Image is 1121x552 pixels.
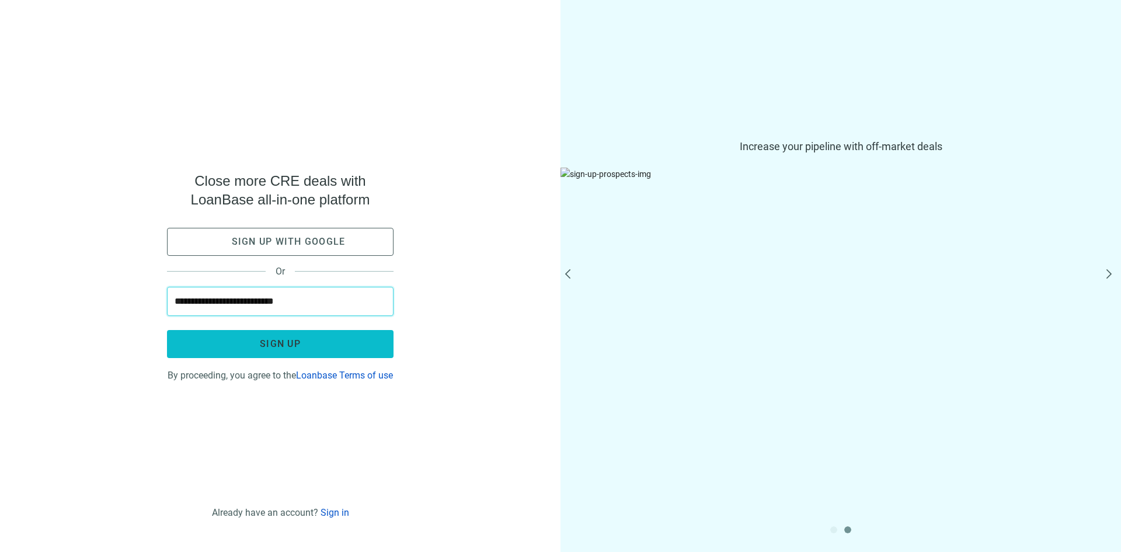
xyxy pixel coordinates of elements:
span: Sign up with google [232,236,346,247]
div: By proceeding, you agree to the [167,367,394,381]
span: Sign up [260,338,301,349]
span: Increase your pipeline with off-market deals [560,140,1121,154]
button: 2 [844,526,851,533]
img: sign-up-prospects-img [560,168,1121,413]
a: Loanbase Terms of use [296,370,393,381]
button: next [1102,269,1116,283]
a: Sign in [321,507,349,518]
button: Sign up with google [167,228,394,256]
span: Close more CRE deals with LoanBase all-in-one platform [167,172,394,209]
button: 1 [830,526,837,533]
button: Sign up [167,330,394,358]
button: prev [565,269,579,283]
span: Or [266,266,295,277]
